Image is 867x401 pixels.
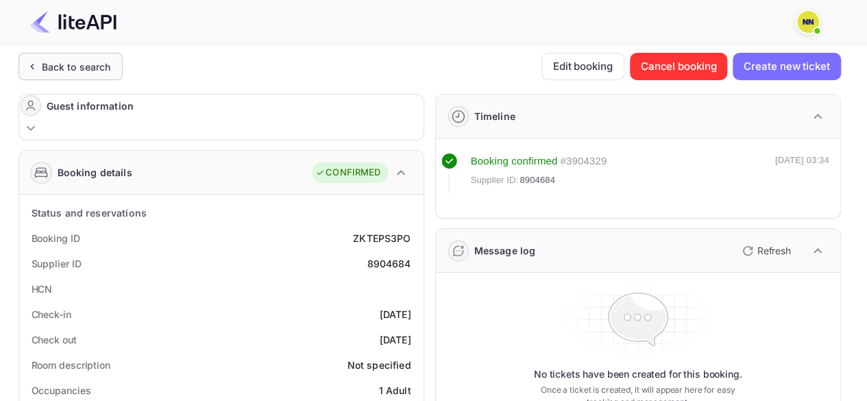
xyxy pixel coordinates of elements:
[367,256,411,271] div: 8904684
[797,11,819,33] img: N/A N/A
[560,154,607,169] div: # 3904329
[471,173,519,187] span: Supplier ID:
[32,231,80,245] div: Booking ID
[757,243,791,258] p: Refresh
[378,383,411,398] div: 1 Adult
[32,332,77,347] div: Check out
[541,53,624,80] button: Edit booking
[30,11,117,33] img: LiteAPI Logo
[315,166,380,180] div: CONFIRMED
[353,231,411,245] div: ZKTEPS3PO
[42,60,111,74] div: Back to search
[775,154,829,193] div: [DATE] 03:34
[630,53,728,80] button: Cancel booking
[733,53,840,80] button: Create new ticket
[347,358,411,372] div: Not specified
[47,99,134,113] div: Guest information
[380,307,411,321] div: [DATE]
[520,173,555,187] span: 8904684
[32,307,71,321] div: Check-in
[32,256,82,271] div: Supplier ID
[32,358,110,372] div: Room description
[534,367,742,381] p: No tickets have been created for this booking.
[32,282,53,296] div: HCN
[734,240,796,262] button: Refresh
[474,243,536,258] div: Message log
[32,206,147,220] div: Status and reservations
[474,109,515,123] div: Timeline
[471,154,558,169] div: Booking confirmed
[58,165,132,180] div: Booking details
[380,332,411,347] div: [DATE]
[32,383,91,398] div: Occupancies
